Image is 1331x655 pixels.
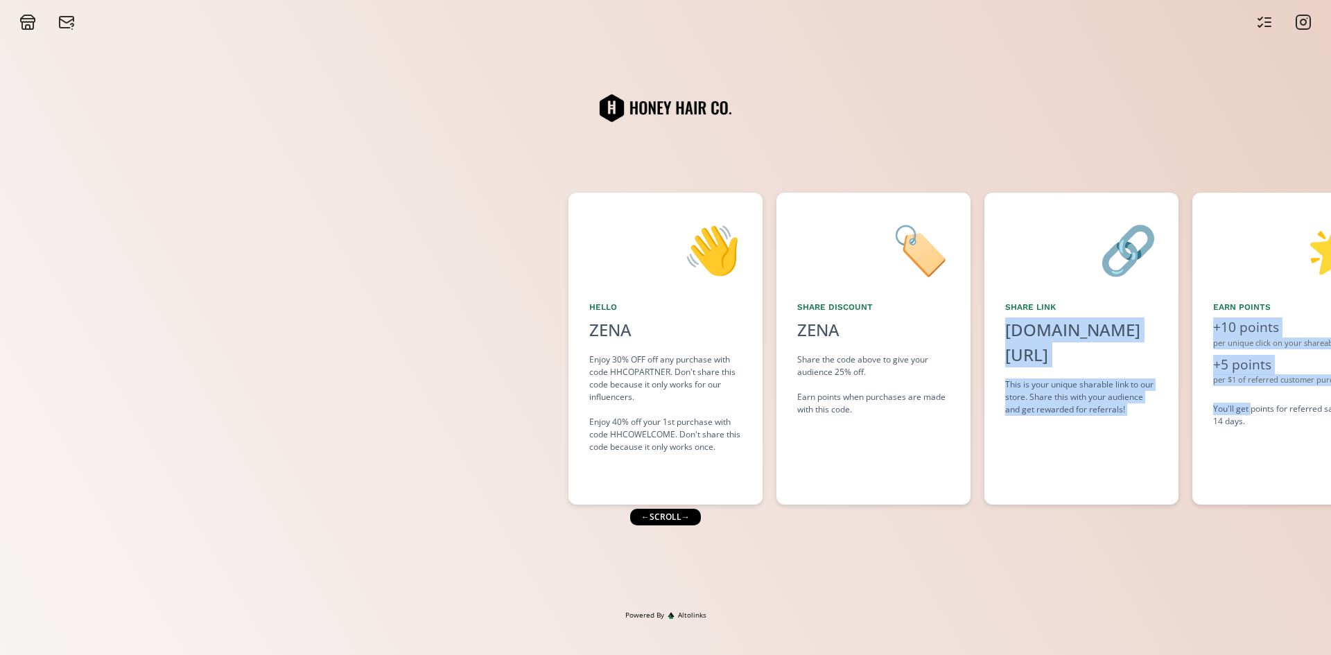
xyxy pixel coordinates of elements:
[1005,213,1158,284] div: 🔗
[589,301,742,313] div: Hello
[797,317,840,342] div: ZENA
[797,301,950,313] div: Share Discount
[1005,301,1158,313] div: Share Link
[596,73,735,143] img: QrgWYwbcqp6j
[589,317,742,342] div: ZENA
[1005,317,1158,367] div: [DOMAIN_NAME][URL]
[797,213,950,284] div: 🏷️
[678,610,706,620] span: Altolinks
[589,353,742,453] div: Enjoy 30% OFF off any purchase with code HHCOPARTNER. Don't share this code because it only works...
[630,509,701,525] div: ← scroll →
[589,213,742,284] div: 👋
[668,612,675,619] img: favicon-32x32.png
[625,610,664,620] span: Powered By
[797,353,950,416] div: Share the code above to give your audience 25% off. Earn points when purchases are made with this...
[1005,378,1158,416] div: This is your unique sharable link to our store. Share this with your audience and get rewarded fo...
